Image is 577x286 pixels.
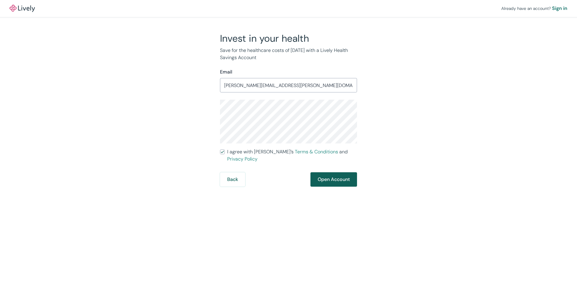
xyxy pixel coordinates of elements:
p: Save for the healthcare costs of [DATE] with a Lively Health Savings Account [220,47,357,61]
span: I agree with [PERSON_NAME]’s and [227,148,357,163]
button: Back [220,172,245,187]
a: LivelyLively [10,5,35,12]
div: Already have an account? [501,5,567,12]
label: Email [220,68,232,76]
a: Sign in [552,5,567,12]
a: Terms & Conditions [295,149,338,155]
h2: Invest in your health [220,32,357,44]
a: Privacy Policy [227,156,258,162]
img: Lively [10,5,35,12]
button: Open Account [310,172,357,187]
